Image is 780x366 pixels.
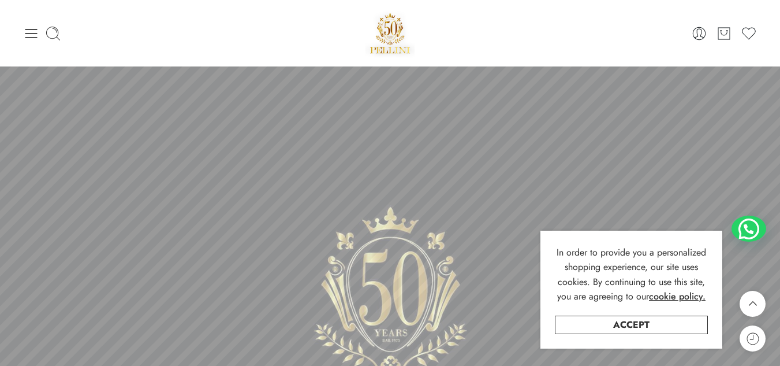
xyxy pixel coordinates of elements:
[691,25,707,42] a: Login / Register
[555,316,708,334] a: Accept
[365,9,415,58] img: Pellini
[649,289,706,304] a: cookie policy.
[716,25,732,42] a: Cart
[365,9,415,58] a: Pellini -
[741,25,757,42] a: Wishlist
[557,246,706,304] span: In order to provide you a personalized shopping experience, our site uses cookies. By continuing ...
